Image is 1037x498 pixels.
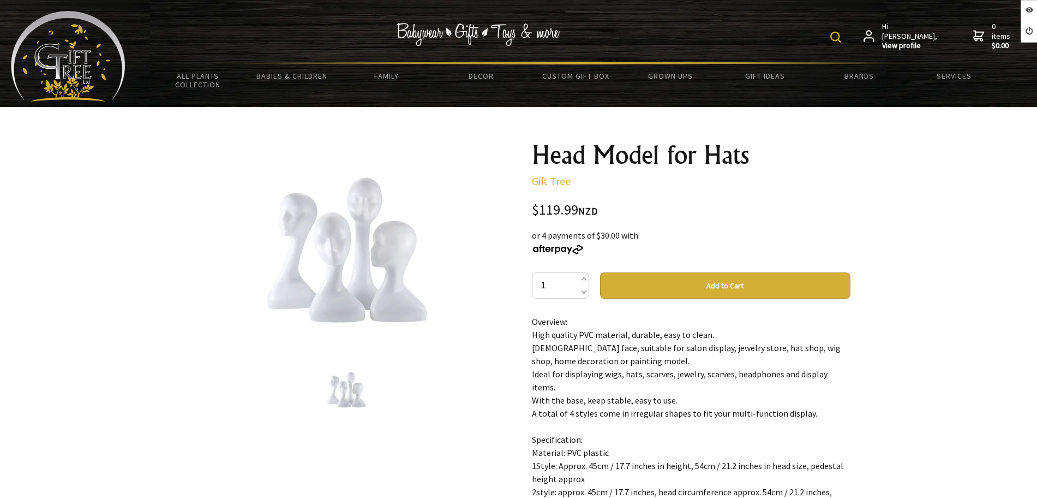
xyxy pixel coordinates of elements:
a: 0 items$0.00 [973,22,1012,51]
img: Head Model for Hats [326,369,367,410]
span: Hi [PERSON_NAME], [882,22,938,51]
button: Add to Cart [600,272,850,299]
a: Gift Tree [532,174,571,188]
img: product search [830,32,841,43]
a: All Plants Collection [151,64,245,96]
span: 0 items [992,21,1012,51]
a: Hi [PERSON_NAME],View profile [864,22,938,51]
a: Grown Ups [623,64,717,87]
strong: View profile [882,41,938,51]
img: Afterpay [532,245,584,254]
a: Services [907,64,1001,87]
a: Brands [812,64,907,87]
span: NZD [578,205,598,217]
a: Decor [434,64,528,87]
strong: $0.00 [992,41,1012,51]
a: Custom Gift Box [529,64,623,87]
img: Babyware - Gifts - Toys and more... [11,11,125,102]
img: Babywear - Gifts - Toys & more [396,23,560,46]
a: Babies & Children [245,64,339,87]
div: $119.99 [532,203,850,218]
a: Gift Ideas [717,64,812,87]
img: Head Model for Hats [261,163,431,334]
h1: Head Model for Hats [532,142,850,168]
div: or 4 payments of $30.00 with [532,229,850,255]
a: Family [339,64,434,87]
